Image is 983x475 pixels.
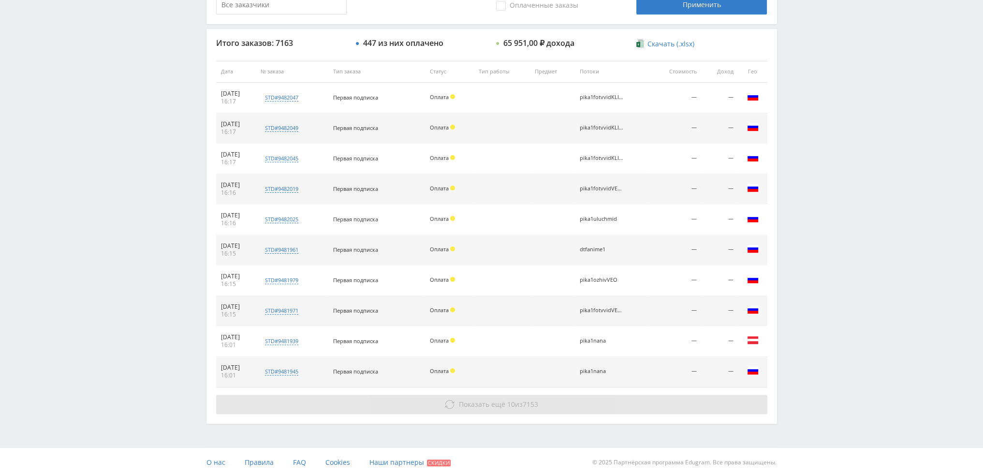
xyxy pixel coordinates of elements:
span: Оплата [430,185,449,192]
div: [DATE] [221,242,251,250]
div: pika1nana [580,338,623,344]
img: rus.png [747,365,759,376]
span: Холд [450,216,455,221]
span: Наши партнеры [369,458,424,467]
td: — [702,83,738,113]
span: Оплата [430,93,449,101]
span: Оплата [430,367,449,374]
img: rus.png [747,91,759,102]
td: — [649,357,702,387]
span: Холд [450,368,455,373]
span: Первая подписка [333,337,378,345]
span: Холд [450,186,455,190]
div: std#9481979 [265,276,298,284]
td: — [702,174,738,204]
div: std#9481945 [265,368,298,375]
th: Предмет [530,61,574,83]
td: — [649,265,702,296]
div: [DATE] [221,181,251,189]
div: 16:16 [221,189,251,197]
span: Оплаченные заказы [496,1,578,11]
div: [DATE] [221,364,251,372]
span: Правила [245,458,274,467]
div: 16:16 [221,219,251,227]
td: — [649,174,702,204]
td: — [649,296,702,326]
div: [DATE] [221,273,251,280]
span: FAQ [293,458,306,467]
button: Показать ещё 10из7153 [216,395,767,414]
div: std#9481939 [265,337,298,345]
th: Стоимость [649,61,702,83]
div: 16:17 [221,128,251,136]
span: Первая подписка [333,155,378,162]
div: pika1fotvvidKLING [580,155,623,161]
div: dtfanime1 [580,246,623,253]
span: Скидки [427,460,451,466]
span: Холд [450,125,455,130]
td: — [702,326,738,357]
div: 16:15 [221,250,251,258]
span: Первая подписка [333,185,378,192]
td: — [649,144,702,174]
td: — [702,144,738,174]
td: — [649,83,702,113]
span: Первая подписка [333,94,378,101]
span: Оплата [430,154,449,161]
div: Итого заказов: 7163 [216,39,347,47]
img: aut.png [747,334,759,346]
td: — [649,235,702,265]
span: Первая подписка [333,246,378,253]
span: О нас [206,458,225,467]
div: [DATE] [221,333,251,341]
span: Холд [450,277,455,282]
div: pika1fotvvidKLING [580,125,623,131]
img: rus.png [747,273,759,285]
td: — [649,326,702,357]
td: — [702,204,738,235]
span: Первая подписка [333,276,378,284]
div: pika1ozhivVEO [580,277,623,283]
div: [DATE] [221,151,251,158]
img: rus.png [747,152,759,163]
div: 16:15 [221,311,251,318]
span: Первая подписка [333,368,378,375]
div: [DATE] [221,303,251,311]
span: 7153 [523,400,538,409]
td: — [702,265,738,296]
div: [DATE] [221,212,251,219]
div: pika1uluchmid [580,216,623,222]
span: Показать ещё [459,400,505,409]
img: rus.png [747,182,759,194]
td: — [702,357,738,387]
div: 447 из них оплачено [363,39,443,47]
div: pika1nana [580,368,623,374]
th: Гео [738,61,767,83]
span: Оплата [430,276,449,283]
span: Холд [450,338,455,343]
div: std#9481971 [265,307,298,315]
span: Первая подписка [333,124,378,131]
div: 16:15 [221,280,251,288]
th: Доход [702,61,738,83]
span: Холд [450,246,455,251]
span: Оплата [430,124,449,131]
div: 65 951,00 ₽ дохода [503,39,574,47]
div: std#9482045 [265,155,298,162]
img: rus.png [747,304,759,316]
div: std#9482047 [265,94,298,101]
div: [DATE] [221,120,251,128]
div: std#9482049 [265,124,298,132]
span: Оплата [430,245,449,253]
div: pika1fotvvidKLING [580,94,623,101]
th: Дата [216,61,256,83]
span: Оплата [430,337,449,344]
td: — [649,113,702,144]
div: 16:17 [221,98,251,105]
div: pika1fotvvidVEO3 [580,307,623,314]
span: Оплата [430,215,449,222]
span: Первая подписка [333,307,378,314]
span: Холд [450,94,455,99]
img: rus.png [747,213,759,224]
div: pika1fotvvidVEO3 [580,186,623,192]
